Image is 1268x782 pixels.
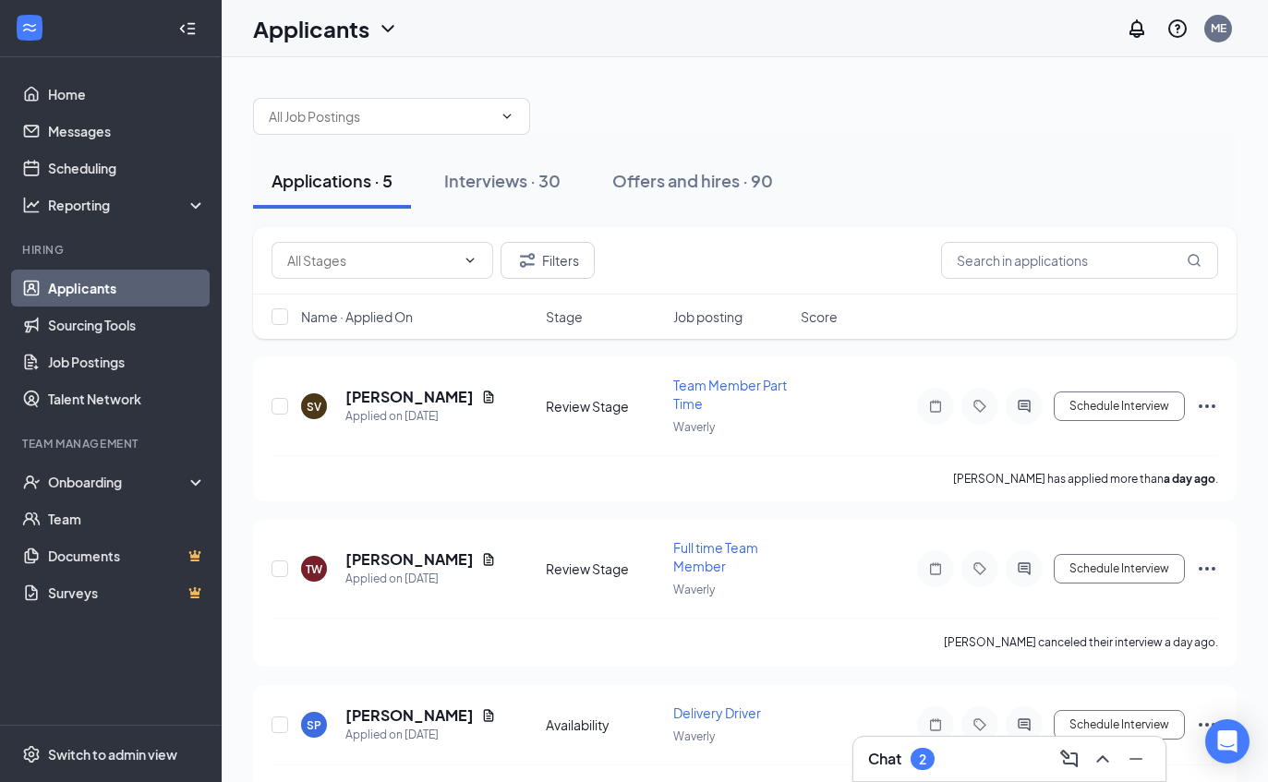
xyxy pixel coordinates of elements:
[1211,20,1226,36] div: ME
[516,249,538,271] svg: Filter
[546,397,662,415] div: Review Stage
[22,745,41,764] svg: Settings
[48,76,206,113] a: Home
[287,250,455,271] input: All Stages
[48,537,206,574] a: DocumentsCrown
[253,13,369,44] h1: Applicants
[481,390,496,404] svg: Document
[48,150,206,186] a: Scheduling
[48,380,206,417] a: Talent Network
[345,407,496,426] div: Applied on [DATE]
[1126,18,1148,40] svg: Notifications
[1121,744,1151,774] button: Minimize
[463,253,477,268] svg: ChevronDown
[500,109,514,124] svg: ChevronDown
[673,377,787,412] span: Team Member Part Time
[1013,561,1035,576] svg: ActiveChat
[444,169,561,192] div: Interviews · 30
[924,561,947,576] svg: Note
[924,399,947,414] svg: Note
[1166,18,1189,40] svg: QuestionInfo
[48,745,177,764] div: Switch to admin view
[301,307,413,326] span: Name · Applied On
[969,717,991,732] svg: Tag
[1054,391,1185,421] button: Schedule Interview
[801,307,838,326] span: Score
[953,471,1218,487] p: [PERSON_NAME] has applied more than .
[1013,399,1035,414] svg: ActiveChat
[345,726,496,744] div: Applied on [DATE]
[20,18,39,37] svg: WorkstreamLogo
[22,242,202,258] div: Hiring
[22,196,41,214] svg: Analysis
[377,18,399,40] svg: ChevronDown
[919,752,926,767] div: 2
[546,716,662,734] div: Availability
[944,633,1218,652] div: [PERSON_NAME] canceled their interview a day ago.
[345,549,474,570] h5: [PERSON_NAME]
[345,705,474,726] h5: [PERSON_NAME]
[868,749,901,769] h3: Chat
[1088,744,1117,774] button: ChevronUp
[1054,554,1185,583] button: Schedule Interview
[673,729,715,743] span: Waverly
[48,196,207,214] div: Reporting
[22,473,41,491] svg: UserCheck
[969,399,991,414] svg: Tag
[1196,714,1218,736] svg: Ellipses
[941,242,1218,279] input: Search in applications
[48,343,206,380] a: Job Postings
[48,500,206,537] a: Team
[48,113,206,150] a: Messages
[306,561,322,577] div: TW
[1196,558,1218,580] svg: Ellipses
[48,574,206,611] a: SurveysCrown
[501,242,595,279] button: Filter Filters
[673,704,761,721] span: Delivery Driver
[1013,717,1035,732] svg: ActiveChat
[673,539,758,574] span: Full time Team Member
[481,552,496,567] svg: Document
[1205,719,1250,764] div: Open Intercom Messenger
[269,106,492,126] input: All Job Postings
[924,717,947,732] svg: Note
[178,19,197,38] svg: Collapse
[345,387,474,407] h5: [PERSON_NAME]
[272,169,392,192] div: Applications · 5
[48,270,206,307] a: Applicants
[1196,395,1218,417] svg: Ellipses
[546,559,662,578] div: Review Stage
[673,583,715,596] span: Waverly
[673,307,743,326] span: Job posting
[345,570,496,588] div: Applied on [DATE]
[546,307,583,326] span: Stage
[1092,748,1114,770] svg: ChevronUp
[612,169,773,192] div: Offers and hires · 90
[1164,472,1215,486] b: a day ago
[481,708,496,723] svg: Document
[1054,710,1185,740] button: Schedule Interview
[307,399,321,415] div: SV
[1187,253,1202,268] svg: MagnifyingGlass
[673,420,715,434] span: Waverly
[1058,748,1081,770] svg: ComposeMessage
[48,307,206,343] a: Sourcing Tools
[307,717,321,733] div: SP
[22,436,202,451] div: Team Management
[1125,748,1147,770] svg: Minimize
[1055,744,1084,774] button: ComposeMessage
[48,473,190,491] div: Onboarding
[969,561,991,576] svg: Tag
